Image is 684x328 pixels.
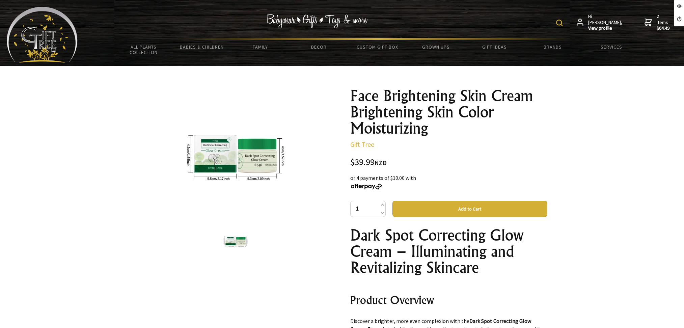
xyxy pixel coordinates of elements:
a: Babies & Children [173,40,231,54]
a: Gift Ideas [465,40,523,54]
h1: Face Brightening Skin Cream Brightening Skin Color Moisturizing [350,88,547,136]
a: Decor [290,40,348,54]
a: Brands [524,40,582,54]
img: Babywear - Gifts - Toys & more [266,14,367,28]
strong: View profile [588,25,623,31]
img: Afterpay [350,184,383,190]
a: Gift Tree [350,140,374,148]
span: NZD [375,159,387,167]
strong: $64.49 [657,25,670,31]
div: or 4 payments of $10.00 with [350,174,547,190]
img: Face Brightening Skin Cream Brightening Skin Color Moisturizing [223,228,248,253]
span: 2 items [657,13,670,31]
a: Services [582,40,640,54]
a: 2 items$64.49 [645,13,670,31]
span: Hi [PERSON_NAME], [588,13,623,31]
h1: Dark Spot Correcting Glow Cream – Illuminating and Revitalizing Skincare [350,227,547,276]
img: product search [556,20,563,26]
div: $39.99 [350,158,547,167]
img: Babyware - Gifts - Toys and more... [7,7,78,63]
button: Add to Cart [392,201,547,217]
a: Custom Gift Box [348,40,407,54]
a: All Plants Collection [114,40,173,59]
a: Family [231,40,290,54]
h2: Product Overview [350,292,547,308]
a: Hi [PERSON_NAME],View profile [577,13,623,31]
img: Face Brightening Skin Cream Brightening Skin Color Moisturizing [183,101,288,206]
a: Grown Ups [407,40,465,54]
